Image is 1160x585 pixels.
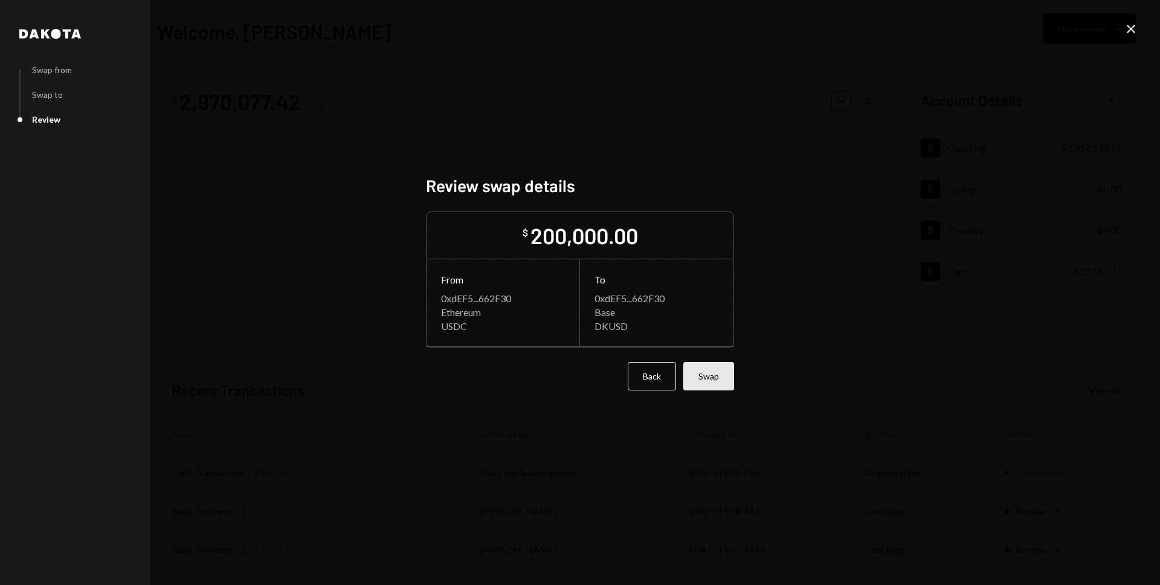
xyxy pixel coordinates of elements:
[441,306,565,318] div: Ethereum
[32,89,63,100] div: Swap to
[426,174,734,198] h2: Review swap details
[594,306,719,318] div: Base
[32,114,60,124] div: Review
[441,274,565,285] div: From
[594,274,719,285] div: To
[523,227,528,239] div: $
[628,362,676,390] button: Back
[683,362,734,390] button: Swap
[594,320,719,332] div: DKUSD
[594,292,719,304] div: 0xdEF5...662F30
[441,320,565,332] div: USDC
[530,222,638,249] div: 200,000.00
[441,292,565,304] div: 0xdEF5...662F30
[32,65,72,75] div: Swap from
